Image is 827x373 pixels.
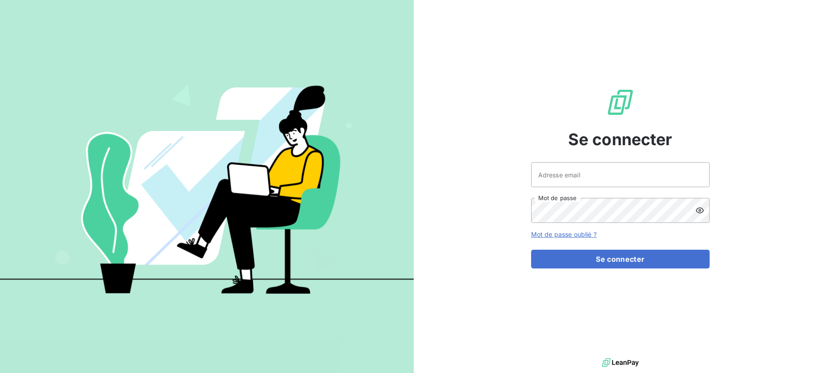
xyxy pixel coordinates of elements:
[606,88,635,117] img: Logo LeanPay
[602,356,639,369] img: logo
[568,127,673,151] span: Se connecter
[531,231,597,238] a: Mot de passe oublié ?
[531,250,710,268] button: Se connecter
[531,162,710,187] input: placeholder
